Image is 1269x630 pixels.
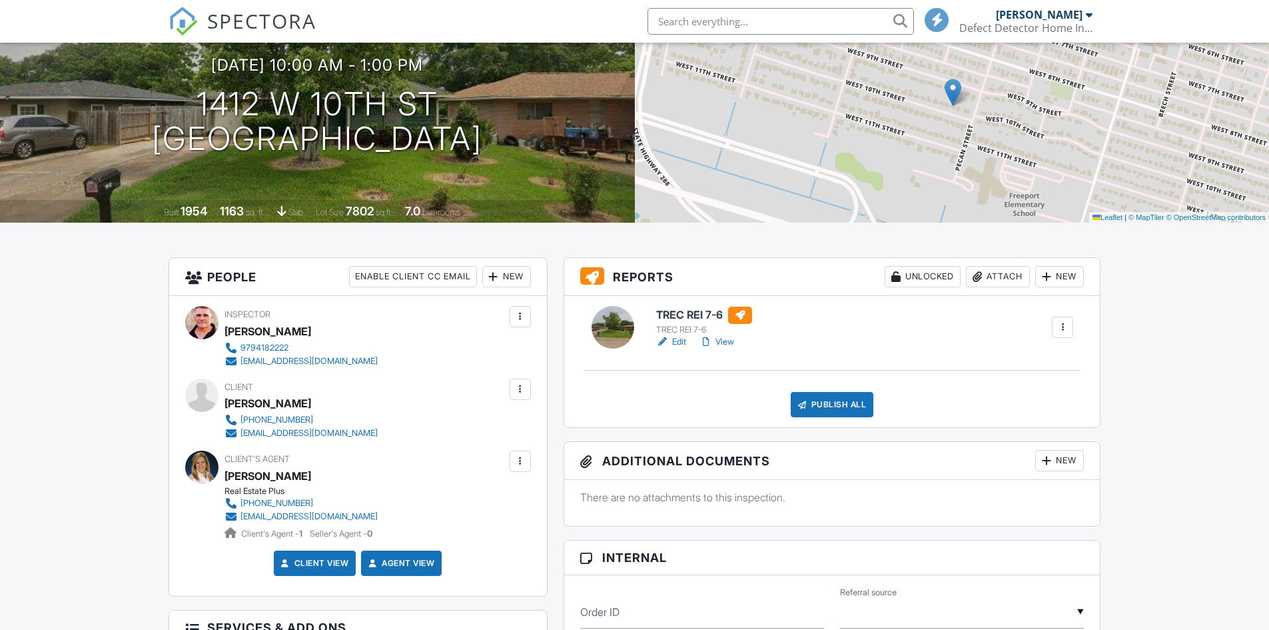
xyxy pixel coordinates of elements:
h1: 1412 W 10th St [GEOGRAPHIC_DATA] [152,87,482,157]
div: Unlocked [885,266,961,287]
div: [EMAIL_ADDRESS][DOMAIN_NAME] [240,511,378,522]
div: 1954 [181,204,207,218]
span: slab [288,207,303,217]
span: | [1124,213,1126,221]
span: Client's Agent [224,454,290,464]
span: Built [164,207,179,217]
h6: TREC REI 7-6 [656,307,752,324]
span: sq. ft. [246,207,264,217]
span: Client [224,382,253,392]
a: View [699,335,734,349]
a: Leaflet [1092,213,1122,221]
div: 9794182222 [240,343,288,353]
a: SPECTORA [169,18,316,46]
span: Inspector [224,309,270,319]
div: 7.0 [405,204,420,218]
span: bathrooms [422,207,460,217]
div: 1163 [220,204,244,218]
a: Client View [278,557,349,570]
span: Lot Size [316,207,344,217]
a: © MapTiler [1128,213,1164,221]
h3: People [169,258,547,296]
div: New [482,266,531,287]
a: Edit [656,335,686,349]
span: sq.ft. [376,207,392,217]
div: Real Estate Plus [224,486,388,497]
a: [PHONE_NUMBER] [224,497,378,510]
h3: [DATE] 10:00 am - 1:00 pm [211,56,423,74]
div: Defect Detector Home Inspector LLC [959,21,1092,35]
div: [EMAIL_ADDRESS][DOMAIN_NAME] [240,356,378,367]
a: [EMAIL_ADDRESS][DOMAIN_NAME] [224,427,378,440]
p: There are no attachments to this inspection. [580,490,1084,505]
div: [EMAIL_ADDRESS][DOMAIN_NAME] [240,428,378,439]
h3: Internal [564,541,1100,575]
div: New [1035,450,1084,471]
a: [PERSON_NAME] [224,466,311,486]
div: Publish All [791,392,874,417]
div: New [1035,266,1084,287]
div: [PERSON_NAME] [224,393,311,413]
span: SPECTORA [207,7,316,35]
a: 9794182222 [224,341,378,355]
a: TREC REI 7-6 TREC REI 7-6 [656,307,752,336]
span: Seller's Agent - [310,529,372,539]
a: [PHONE_NUMBER] [224,413,378,427]
div: [PERSON_NAME] [996,8,1082,21]
span: Client's Agent - [241,529,304,539]
h3: Additional Documents [564,442,1100,480]
div: [PERSON_NAME] [224,321,311,341]
h3: Reports [564,258,1100,296]
div: [PHONE_NUMBER] [240,498,313,509]
div: Enable Client CC Email [349,266,477,287]
a: [EMAIL_ADDRESS][DOMAIN_NAME] [224,510,378,523]
a: Agent View [366,557,434,570]
div: TREC REI 7-6 [656,325,752,335]
a: © OpenStreetMap contributors [1166,213,1266,221]
input: Search everything... [647,8,914,35]
img: The Best Home Inspection Software - Spectora [169,7,198,36]
label: Order ID [580,605,620,619]
a: [EMAIL_ADDRESS][DOMAIN_NAME] [224,355,378,368]
div: [PHONE_NUMBER] [240,415,313,425]
div: Attach [966,266,1030,287]
div: 7802 [346,204,374,218]
label: Referral source [840,587,897,599]
img: Marker [945,79,961,106]
strong: 0 [367,529,372,539]
strong: 1 [299,529,302,539]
